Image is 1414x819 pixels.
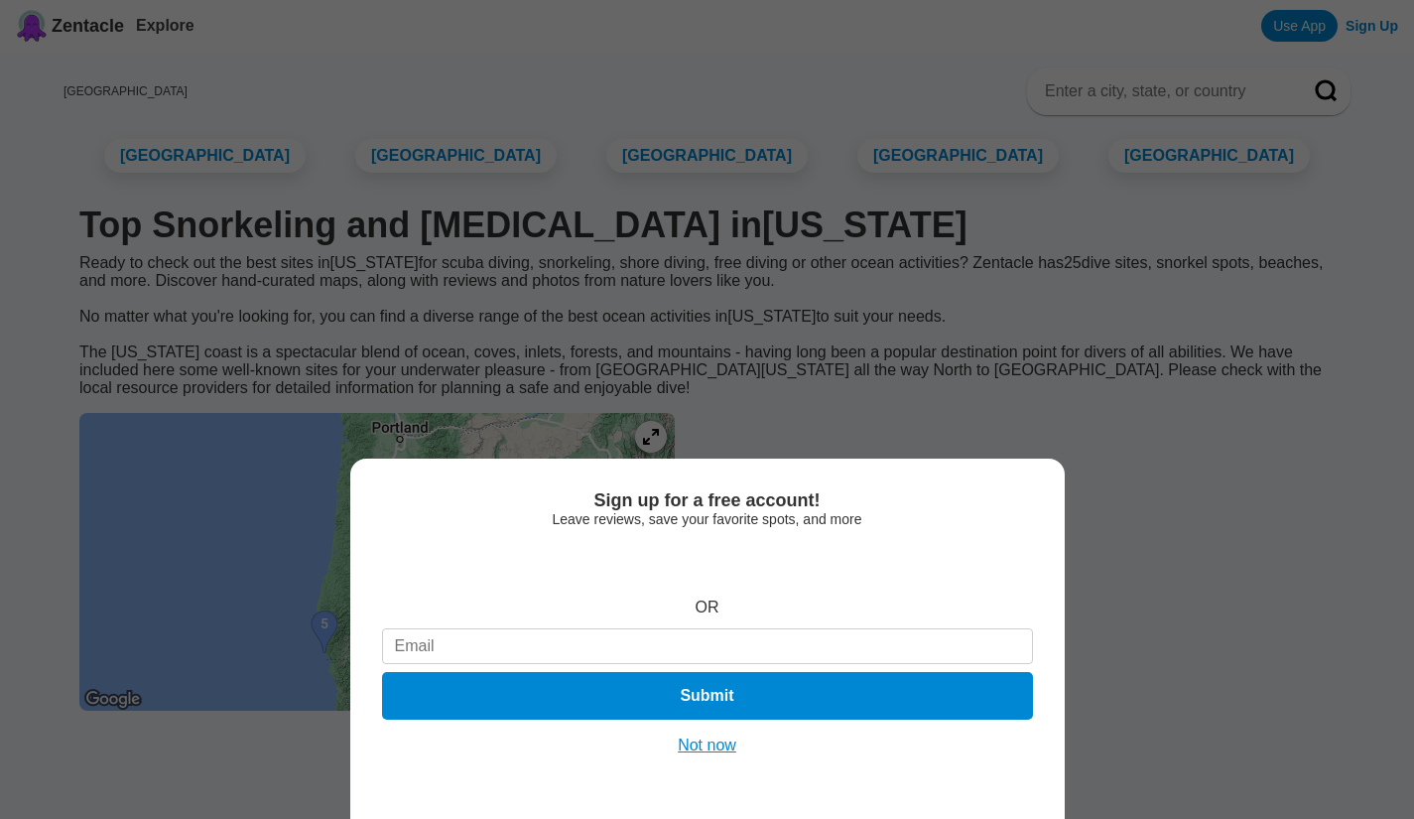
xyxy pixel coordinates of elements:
input: Email [382,628,1033,664]
div: OR [696,599,719,616]
div: Leave reviews, save your favorite spots, and more [382,511,1033,527]
div: Sign up for a free account! [382,490,1033,511]
button: Not now [672,736,742,755]
button: Submit [382,672,1033,720]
